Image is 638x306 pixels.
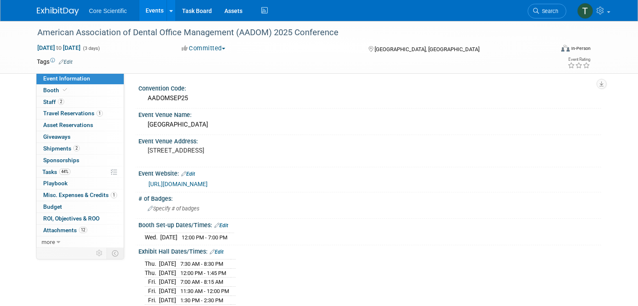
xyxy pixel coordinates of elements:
[37,7,79,16] img: ExhibitDay
[528,4,566,18] a: Search
[58,99,64,105] span: 2
[159,268,176,277] td: [DATE]
[138,109,601,119] div: Event Venue Name:
[55,44,63,51] span: to
[37,44,81,52] span: [DATE] [DATE]
[43,145,80,152] span: Shipments
[43,180,68,187] span: Playbook
[180,288,229,294] span: 11:30 AM - 12:00 PM
[107,248,124,259] td: Toggle Event Tabs
[36,189,124,201] a: Misc. Expenses & Credits1
[375,46,479,52] span: [GEOGRAPHIC_DATA], [GEOGRAPHIC_DATA]
[36,155,124,166] a: Sponsorships
[571,45,591,52] div: In-Person
[138,192,601,203] div: # of Badges:
[145,296,159,305] td: Fri.
[36,96,124,108] a: Staff2
[37,57,73,66] td: Tags
[92,248,107,259] td: Personalize Event Tab Strip
[148,147,322,154] pre: [STREET_ADDRESS]
[180,261,223,267] span: 7:30 AM - 8:30 PM
[145,268,159,277] td: Thu.
[577,3,593,19] img: Thila Pathma
[43,133,70,140] span: Giveaways
[145,118,595,131] div: [GEOGRAPHIC_DATA]
[568,57,590,62] div: Event Rating
[179,44,229,53] button: Committed
[63,88,67,92] i: Booth reservation complete
[36,178,124,189] a: Playbook
[159,296,176,305] td: [DATE]
[159,259,176,269] td: [DATE]
[43,110,103,117] span: Travel Reservations
[43,75,90,82] span: Event Information
[145,233,160,242] td: Wed.
[148,205,199,212] span: Specify # of badges
[36,213,124,224] a: ROI, Objectives & ROO
[43,215,99,222] span: ROI, Objectives & ROO
[43,203,62,210] span: Budget
[59,169,70,175] span: 44%
[145,92,595,105] div: AADOMSEP25
[561,45,570,52] img: Format-Inperson.png
[145,287,159,296] td: Fri.
[160,233,177,242] td: [DATE]
[138,219,601,230] div: Booth Set-up Dates/Times:
[182,234,227,241] span: 12:00 PM - 7:00 PM
[214,223,228,228] a: Edit
[43,157,79,163] span: Sponsorships
[82,46,100,51] span: (3 days)
[36,85,124,96] a: Booth
[145,277,159,287] td: Fri.
[159,277,176,287] td: [DATE]
[138,167,601,178] div: Event Website:
[111,192,117,198] span: 1
[42,169,70,175] span: Tasks
[36,143,124,154] a: Shipments2
[36,166,124,178] a: Tasks44%
[181,171,195,177] a: Edit
[36,131,124,143] a: Giveaways
[138,135,601,145] div: Event Venue Address:
[159,287,176,296] td: [DATE]
[180,297,223,303] span: 1:30 PM - 2:30 PM
[138,82,601,93] div: Convention Code:
[36,236,124,248] a: more
[36,225,124,236] a: Attachments12
[539,8,558,14] span: Search
[34,25,544,40] div: American Association of Dental Office Management (AADOM) 2025 Conference
[96,110,103,117] span: 1
[36,73,124,84] a: Event Information
[509,44,591,56] div: Event Format
[73,145,80,151] span: 2
[36,201,124,213] a: Budget
[43,87,69,93] span: Booth
[145,259,159,269] td: Thu.
[59,59,73,65] a: Edit
[43,192,117,198] span: Misc. Expenses & Credits
[42,239,55,245] span: more
[138,245,601,256] div: Exhibit Hall Dates/Times:
[89,8,127,14] span: Core Scientific
[79,227,87,233] span: 12
[210,249,224,255] a: Edit
[36,119,124,131] a: Asset Reservations
[43,227,87,233] span: Attachments
[180,270,226,276] span: 12:00 PM - 1:45 PM
[43,99,64,105] span: Staff
[43,122,93,128] span: Asset Reservations
[36,108,124,119] a: Travel Reservations1
[148,181,208,187] a: [URL][DOMAIN_NAME]
[180,279,223,285] span: 7:00 AM - 8:15 AM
